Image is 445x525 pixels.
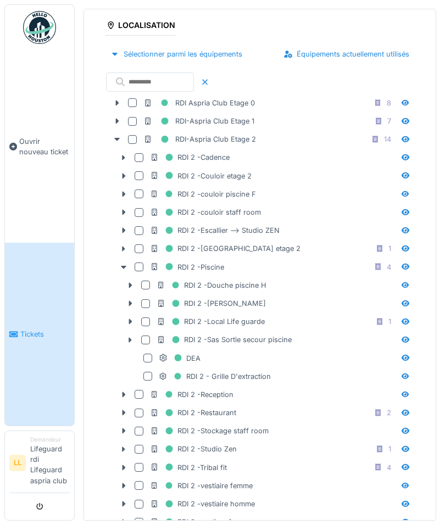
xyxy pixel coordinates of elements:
div: RDI-Aspria Club Etage 1 [143,114,254,128]
div: DEA [159,351,201,365]
div: RDI 2 -vestiaire femme [150,479,253,493]
div: 14 [384,134,391,144]
div: 2 [387,407,391,418]
div: RDI 2 -Local Life guarde [157,315,265,328]
div: 4 [387,462,391,473]
li: LL [9,455,26,471]
div: 1 [388,243,391,254]
div: RDI 2 -[GEOGRAPHIC_DATA] etage 2 [150,242,301,255]
div: RDI 2 -couloir staff room [150,205,261,219]
div: RDI-Aspria Club Etage 2 [143,132,256,146]
div: 4 [387,262,391,272]
span: Tickets [20,329,70,339]
div: RDI 2 -couloir piscine F [150,187,256,201]
div: RDI Aspria Club Etage 0 [143,96,255,110]
div: RDI 2 -Cadence [150,150,230,164]
div: RDI 2 -Restaurant [150,406,236,420]
div: RDI 2 -Stockage staff room [150,424,269,438]
img: Badge_color-CXgf-gQk.svg [23,11,56,44]
div: RDI 2 -Reception [150,388,233,401]
li: Lifeguard rdi Lifeguard aspria club [30,435,70,490]
div: RDI 2 - Grille D'extraction [159,370,271,383]
a: Tickets [5,243,74,425]
div: Demandeur [30,435,70,444]
a: LL DemandeurLifeguard rdi Lifeguard aspria club [9,435,70,493]
div: 8 [387,98,391,108]
div: RDI 2 -vestiaire homme [150,497,255,511]
div: RDI 2 -Couloir etage 2 [150,169,252,183]
div: Sélectionner parmi les équipements [106,47,247,62]
div: 1 [388,316,391,327]
a: Ouvrir nouveau ticket [5,50,74,243]
div: RDI 2 -Tribal fit [150,461,227,474]
div: 1 [388,444,391,454]
span: Ouvrir nouveau ticket [19,136,70,157]
div: RDI 2 -Piscine [150,260,224,274]
div: RDI 2 -[PERSON_NAME] [157,297,266,310]
div: RDI 2 -Studio Zen [150,442,237,456]
div: Localisation [106,17,175,36]
div: RDI 2 -Douche piscine H [157,278,266,292]
div: RDI 2 -Escallier --> Studio ZEN [150,224,280,237]
div: RDI 2 -Sas Sortie secour piscine [157,333,292,347]
div: 7 [387,116,391,126]
div: Équipements actuellement utilisés [279,47,414,62]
